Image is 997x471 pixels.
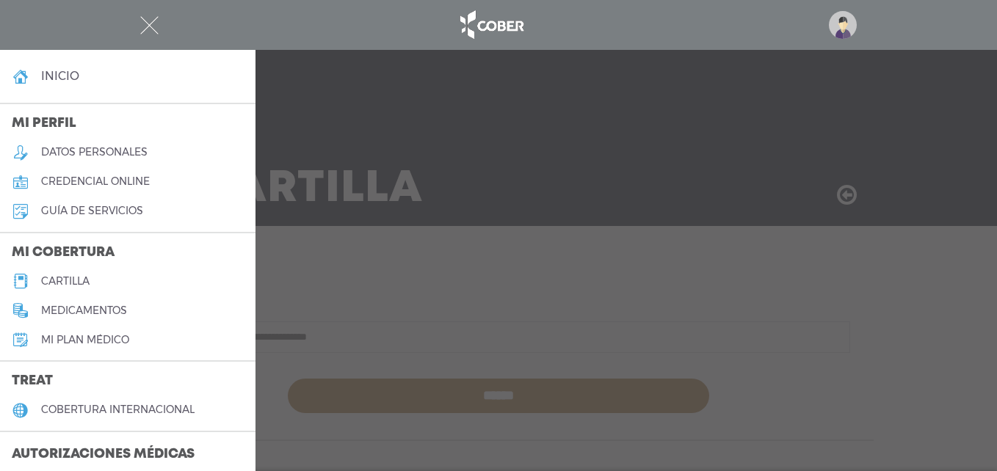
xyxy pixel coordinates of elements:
[140,16,159,34] img: Cober_menu-close-white.svg
[452,7,529,43] img: logo_cober_home-white.png
[41,334,129,346] h5: Mi plan médico
[41,304,127,317] h5: medicamentos
[41,69,79,83] h4: inicio
[829,11,857,39] img: profile-placeholder.svg
[41,205,143,217] h5: guía de servicios
[41,175,150,188] h5: credencial online
[41,275,90,288] h5: cartilla
[41,404,195,416] h5: cobertura internacional
[41,146,148,158] h5: datos personales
